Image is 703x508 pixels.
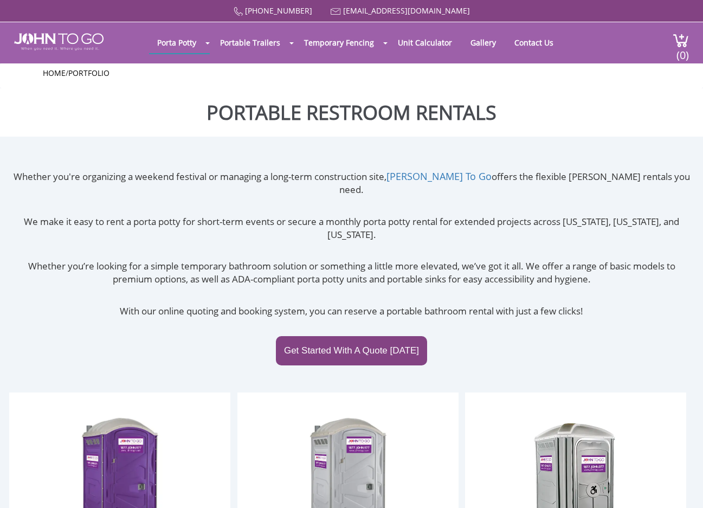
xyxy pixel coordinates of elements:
a: [EMAIL_ADDRESS][DOMAIN_NAME] [343,5,470,16]
ul: / [43,68,661,79]
span: (0) [676,39,689,62]
img: JOHN to go [14,33,104,50]
button: Live Chat [660,465,703,508]
a: Contact Us [506,32,562,53]
a: [PHONE_NUMBER] [245,5,312,16]
a: Home [43,68,66,78]
a: Portfolio [68,68,109,78]
a: Portable Trailers [212,32,288,53]
img: cart a [673,33,689,48]
a: [PERSON_NAME] To Go [386,170,492,183]
img: Call [234,7,243,16]
p: We make it easy to rent a porta potty for short-term events or secure a monthly porta potty renta... [9,215,694,242]
p: With our online quoting and booking system, you can reserve a portable bathroom rental with just ... [9,305,694,318]
p: Whether you’re looking for a simple temporary bathroom solution or something a little more elevat... [9,260,694,286]
a: Porta Potty [149,32,204,53]
a: Gallery [462,32,504,53]
img: Mail [331,8,341,15]
a: Get Started With A Quote [DATE] [276,336,427,365]
p: Whether you're organizing a weekend festival or managing a long-term construction site, offers th... [9,170,694,197]
a: Temporary Fencing [296,32,382,53]
a: Unit Calculator [390,32,460,53]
